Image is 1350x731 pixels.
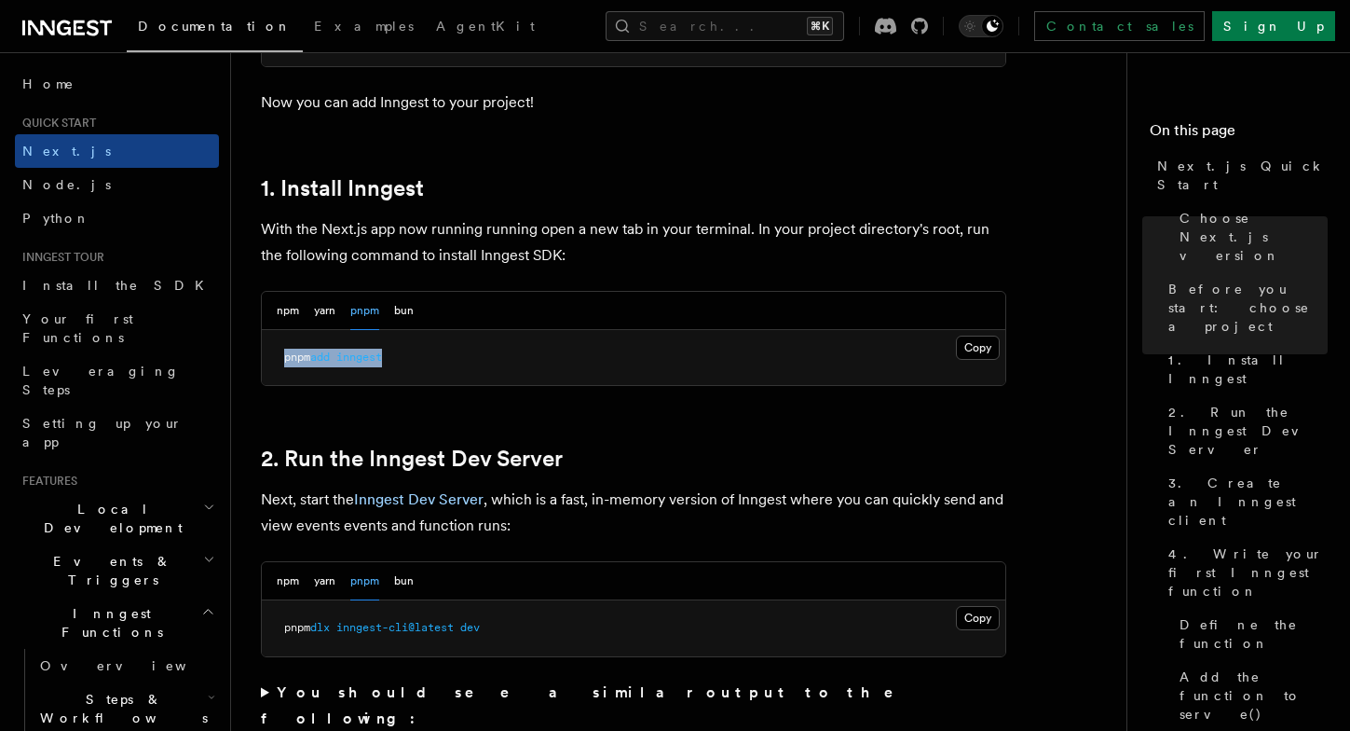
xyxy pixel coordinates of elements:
span: Steps & Workflows [33,690,208,727]
span: Quick start [15,116,96,131]
span: Before you start: choose a project [1168,280,1328,336]
a: 1. Install Inngest [261,175,424,201]
a: Add the function to serve() [1172,660,1328,731]
span: Install the SDK [22,278,215,293]
a: 4. Write your first Inngest function [1161,537,1328,608]
a: 1. Install Inngest [1161,343,1328,395]
a: Your first Functions [15,302,219,354]
span: Next.js [22,144,111,159]
span: 3. Create an Inngest client [1168,474,1328,530]
button: Inngest Functions [15,597,219,649]
span: 4. Write your first Inngest function [1168,545,1328,600]
button: pnpm [350,292,379,330]
a: 2. Run the Inngest Dev Server [1161,395,1328,466]
a: Leveraging Steps [15,354,219,407]
a: Python [15,201,219,235]
span: Your first Functions [22,311,133,345]
button: Toggle dark mode [959,15,1003,37]
span: Add the function to serve() [1180,668,1328,724]
span: 1. Install Inngest [1168,351,1328,388]
button: npm [277,562,299,600]
a: Contact sales [1034,11,1205,41]
h4: On this page [1150,119,1328,149]
a: Next.js [15,134,219,168]
a: Home [15,67,219,101]
span: inngest-cli@latest [336,621,454,634]
span: Documentation [138,19,292,34]
a: 2. Run the Inngest Dev Server [261,446,563,472]
a: AgentKit [425,6,546,50]
a: Inngest Dev Server [354,490,484,508]
a: Define the function [1172,608,1328,660]
a: 3. Create an Inngest client [1161,466,1328,537]
span: Python [22,211,90,226]
a: Sign Up [1212,11,1335,41]
a: Setting up your app [15,407,219,459]
span: dlx [310,621,330,634]
a: Install the SDK [15,269,219,302]
span: Leveraging Steps [22,364,180,397]
span: Choose Next.js version [1180,209,1328,265]
span: Events & Triggers [15,552,203,589]
button: bun [394,562,414,600]
span: Setting up your app [22,416,183,449]
span: inngest [336,351,382,364]
a: Choose Next.js version [1172,201,1328,272]
span: Inngest Functions [15,604,201,641]
span: Next.js Quick Start [1157,157,1328,194]
button: Events & Triggers [15,545,219,597]
span: AgentKit [436,19,535,34]
a: Documentation [127,6,303,52]
span: pnpm [284,621,310,634]
button: bun [394,292,414,330]
span: 2. Run the Inngest Dev Server [1168,403,1328,459]
a: Overview [33,649,219,683]
button: Local Development [15,492,219,545]
button: npm [277,292,299,330]
a: Node.js [15,168,219,201]
span: Local Development [15,500,203,537]
a: Next.js Quick Start [1150,149,1328,201]
span: dev [460,621,480,634]
a: Examples [303,6,425,50]
span: pnpm [284,351,310,364]
button: Copy [956,606,1000,630]
span: Examples [314,19,414,34]
span: Define the function [1180,615,1328,653]
strong: You should see a similar output to the following: [261,683,920,727]
span: Inngest tour [15,250,104,265]
span: Home [22,75,75,93]
button: Copy [956,336,1000,360]
a: Before you start: choose a project [1161,272,1328,343]
button: yarn [314,562,335,600]
button: yarn [314,292,335,330]
span: Node.js [22,177,111,192]
p: Now you can add Inngest to your project! [261,90,1006,116]
button: Search...⌘K [606,11,844,41]
span: Features [15,474,77,489]
span: add [310,351,330,364]
kbd: ⌘K [807,17,833,35]
p: Next, start the , which is a fast, in-memory version of Inngest where you can quickly send and vi... [261,487,1006,539]
p: With the Next.js app now running running open a new tab in your terminal. In your project directo... [261,216,1006,269]
span: Overview [40,658,232,673]
button: pnpm [350,562,379,600]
